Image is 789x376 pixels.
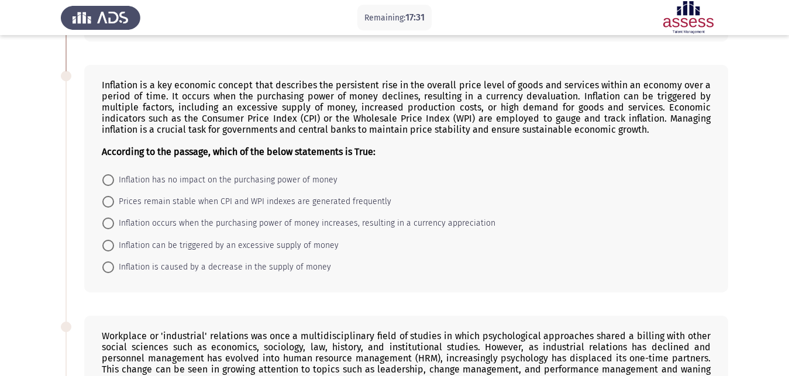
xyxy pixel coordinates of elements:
div: Inflation is a key economic concept that describes the persistent rise in the overall price level... [102,80,711,157]
span: Inflation occurs when the purchasing power of money increases, resulting in a currency appreciation [114,216,495,230]
img: Assessment logo of ASSESS English Language Assessment (3 Module) (Ad - IB) [649,1,728,34]
b: According to the passage, which of the below statements is True: [102,146,375,157]
span: Inflation is caused by a decrease in the supply of money [114,260,331,274]
img: Assess Talent Management logo [61,1,140,34]
span: 17:31 [405,12,425,23]
span: Inflation has no impact on the purchasing power of money [114,173,337,187]
p: Remaining: [364,11,425,25]
span: Inflation can be triggered by an excessive supply of money [114,239,339,253]
span: Prices remain stable when CPI and WPI indexes are generated frequently [114,195,391,209]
